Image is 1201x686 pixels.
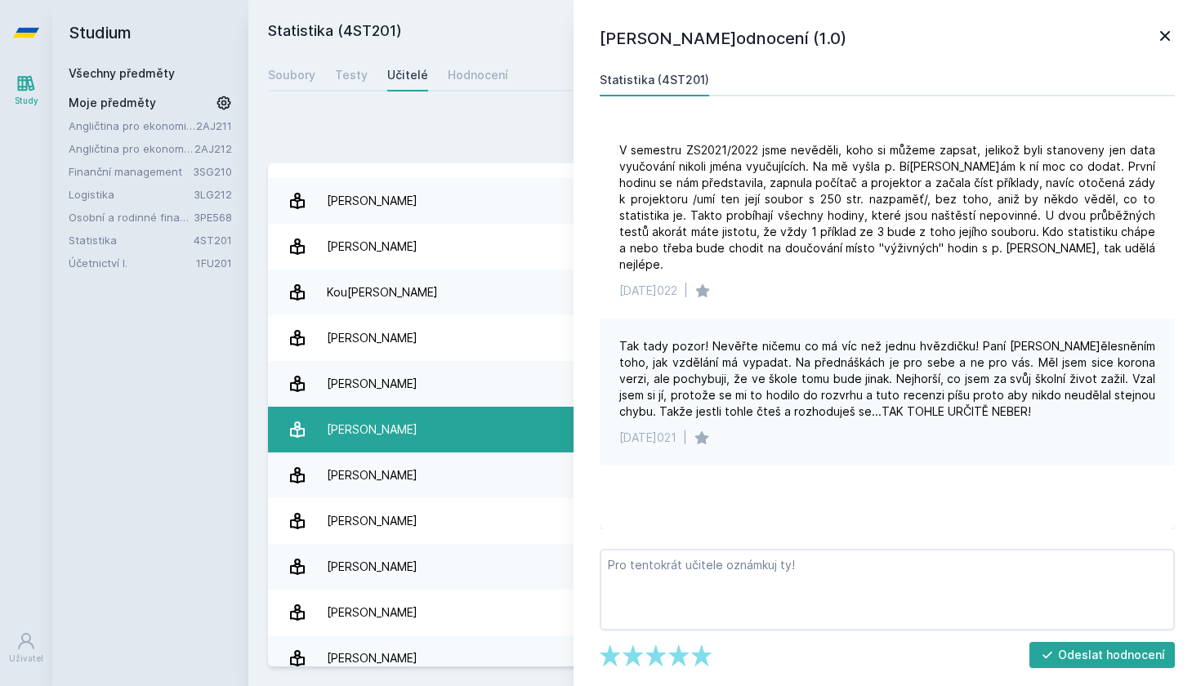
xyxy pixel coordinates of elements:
[3,623,49,673] a: Uživatel
[327,550,417,583] div: [PERSON_NAME]
[327,596,417,629] div: [PERSON_NAME]
[448,59,508,91] a: Hodnocení
[194,188,232,201] a: 3LG212
[268,590,1181,635] a: [PERSON_NAME] 5 hodnocení 4.6
[69,255,196,271] a: Účetnictví I.
[335,67,368,83] div: Testy
[194,142,232,155] a: 2AJ212
[619,338,1155,420] div: Tak tady pozor! Nevěřte ničemu co má víc než jednu hvězdičku! Paní [PERSON_NAME]ělesněním toho, j...
[268,452,1181,498] a: [PERSON_NAME] 18 hodnocení 4.2
[619,142,1155,273] div: V semestru ZS2021/2022 jsme nevěděli, koho si můžeme zapsat, jelikož byli stanoveny jen data vyuč...
[268,224,1181,269] a: [PERSON_NAME] 14 hodnocení 4.8
[327,322,417,354] div: [PERSON_NAME]
[268,635,1181,681] a: [PERSON_NAME] 12 hodnocení 3.7
[69,163,193,180] a: Finanční management
[684,283,688,299] div: |
[193,165,232,178] a: 3SG210
[327,185,417,217] div: [PERSON_NAME]
[268,20,993,46] h2: Statistika (4ST201)
[1029,642,1176,668] button: Odeslat hodnocení
[335,59,368,91] a: Testy
[683,430,687,446] div: |
[15,95,38,107] div: Study
[268,67,315,83] div: Soubory
[327,230,417,263] div: [PERSON_NAME]
[268,407,1181,452] a: [PERSON_NAME] 30 hodnocení 4.4
[619,430,676,446] div: [DATE]021
[69,95,156,111] span: Moje předměty
[194,211,232,224] a: 3PE568
[327,642,417,675] div: [PERSON_NAME]
[69,232,194,248] a: Statistika
[196,119,232,132] a: 2AJ211
[268,498,1181,544] a: [PERSON_NAME] 4 hodnocení 4.5
[69,66,175,80] a: Všechny předměty
[327,413,417,446] div: [PERSON_NAME]
[448,67,508,83] div: Hodnocení
[387,67,428,83] div: Učitelé
[268,544,1181,590] a: [PERSON_NAME] 2 hodnocení 5.0
[268,178,1181,224] a: [PERSON_NAME] 3 hodnocení 4.7
[268,59,315,91] a: Soubory
[3,65,49,115] a: Study
[69,186,194,203] a: Logistika
[194,234,232,247] a: 4ST201
[268,315,1181,361] a: [PERSON_NAME] 3 hodnocení 4.0
[327,505,417,537] div: [PERSON_NAME]
[387,59,428,91] a: Učitelé
[327,367,417,400] div: [PERSON_NAME]
[268,361,1181,407] a: [PERSON_NAME] 1 hodnocení 3.0
[619,283,677,299] div: [DATE]022
[69,140,194,157] a: Angličtina pro ekonomická studia 2 (B2/C1)
[69,209,194,225] a: Osobní a rodinné finance
[268,269,1181,315] a: Kou[PERSON_NAME] 2 hodnocení 5.0
[327,459,417,492] div: [PERSON_NAME]
[196,256,232,269] a: 1FU201
[327,276,438,309] div: Kou[PERSON_NAME]
[69,118,196,134] a: Angličtina pro ekonomická studia 1 (B2/C1)
[9,653,43,665] div: Uživatel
